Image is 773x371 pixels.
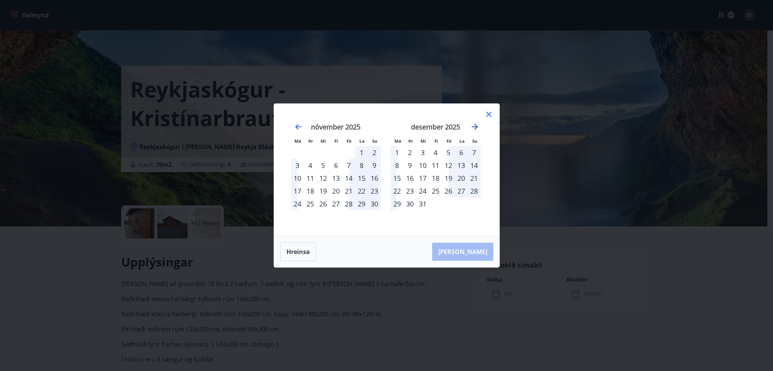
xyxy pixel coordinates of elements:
div: 3 [291,159,304,172]
div: 11 [304,172,317,185]
div: 21 [342,185,355,197]
td: Choose föstudagur, 5. desember 2025 as your check-in date. It’s available. [442,146,455,159]
small: Mi [420,138,426,144]
div: 23 [403,185,416,197]
div: 2 [403,146,416,159]
td: Choose föstudagur, 26. desember 2025 as your check-in date. It’s available. [442,185,455,197]
td: Choose föstudagur, 21. nóvember 2025 as your check-in date. It’s available. [342,185,355,197]
div: 26 [442,185,455,197]
div: 5 [442,146,455,159]
td: Choose miðvikudagur, 12. nóvember 2025 as your check-in date. It’s available. [317,172,330,185]
td: Choose miðvikudagur, 26. nóvember 2025 as your check-in date. It’s available. [317,197,330,210]
td: Choose mánudagur, 8. desember 2025 as your check-in date. It’s available. [391,159,403,172]
td: Choose fimmtudagur, 27. nóvember 2025 as your check-in date. It’s available. [330,197,342,210]
div: 22 [391,185,403,197]
div: 6 [330,159,342,172]
div: Move backward to switch to the previous month. [294,122,303,131]
td: Choose fimmtudagur, 13. nóvember 2025 as your check-in date. It’s available. [330,172,342,185]
div: 8 [391,159,403,172]
small: Má [294,138,301,144]
div: 22 [355,185,368,197]
div: 27 [455,185,468,197]
td: Choose sunnudagur, 16. nóvember 2025 as your check-in date. It’s available. [368,172,381,185]
div: 25 [429,185,442,197]
div: 28 [342,197,355,210]
small: Þr [408,138,413,144]
div: 14 [468,159,480,172]
td: Choose sunnudagur, 14. desember 2025 as your check-in date. It’s available. [468,159,480,172]
div: 30 [403,197,416,210]
td: Choose fimmtudagur, 4. desember 2025 as your check-in date. It’s available. [429,146,442,159]
td: Choose laugardagur, 1. nóvember 2025 as your check-in date. It’s available. [355,146,368,159]
div: 24 [291,197,304,210]
div: 3 [416,146,429,159]
td: Choose mánudagur, 24. nóvember 2025 as your check-in date. It’s available. [291,197,304,210]
td: Choose mánudagur, 3. nóvember 2025 as your check-in date. It’s available. [291,159,304,172]
td: Choose þriðjudagur, 9. desember 2025 as your check-in date. It’s available. [403,159,416,172]
div: 19 [317,185,330,197]
td: Choose sunnudagur, 2. nóvember 2025 as your check-in date. It’s available. [368,146,381,159]
td: Choose fimmtudagur, 20. nóvember 2025 as your check-in date. It’s available. [330,185,342,197]
td: Choose sunnudagur, 28. desember 2025 as your check-in date. It’s available. [468,185,480,197]
div: 15 [391,172,403,185]
div: 13 [330,172,342,185]
small: Fö [447,138,451,144]
div: 30 [368,197,381,210]
td: Choose sunnudagur, 30. nóvember 2025 as your check-in date. It’s available. [368,197,381,210]
small: Fi [334,138,338,144]
div: 29 [391,197,403,210]
div: 6 [455,146,468,159]
div: 11 [429,159,442,172]
div: Calendar [283,113,490,227]
small: Þr [308,138,313,144]
td: Choose mánudagur, 10. nóvember 2025 as your check-in date. It’s available. [291,172,304,185]
td: Choose laugardagur, 20. desember 2025 as your check-in date. It’s available. [455,172,468,185]
td: Choose þriðjudagur, 4. nóvember 2025 as your check-in date. It’s available. [304,159,317,172]
div: 27 [330,197,342,210]
small: La [359,138,365,144]
div: 24 [416,185,429,197]
td: Choose mánudagur, 1. desember 2025 as your check-in date. It’s available. [391,146,403,159]
td: Choose miðvikudagur, 3. desember 2025 as your check-in date. It’s available. [416,146,429,159]
td: Choose þriðjudagur, 18. nóvember 2025 as your check-in date. It’s available. [304,185,317,197]
td: Choose miðvikudagur, 10. desember 2025 as your check-in date. It’s available. [416,159,429,172]
div: 10 [416,159,429,172]
small: Su [472,138,477,144]
td: Choose laugardagur, 13. desember 2025 as your check-in date. It’s available. [455,159,468,172]
div: 13 [455,159,468,172]
div: 14 [342,172,355,185]
td: Choose miðvikudagur, 5. nóvember 2025 as your check-in date. It’s available. [317,159,330,172]
td: Choose sunnudagur, 7. desember 2025 as your check-in date. It’s available. [468,146,480,159]
div: 9 [403,159,416,172]
div: 19 [442,172,455,185]
td: Choose miðvikudagur, 24. desember 2025 as your check-in date. It’s available. [416,185,429,197]
div: 4 [429,146,442,159]
td: Choose mánudagur, 29. desember 2025 as your check-in date. It’s available. [391,197,403,210]
td: Choose miðvikudagur, 17. desember 2025 as your check-in date. It’s available. [416,172,429,185]
div: 20 [455,172,468,185]
div: 10 [291,172,304,185]
div: Move forward to switch to the next month. [470,122,479,131]
td: Choose föstudagur, 28. nóvember 2025 as your check-in date. It’s available. [342,197,355,210]
td: Choose þriðjudagur, 30. desember 2025 as your check-in date. It’s available. [403,197,416,210]
div: 1 [391,146,403,159]
td: Choose laugardagur, 6. desember 2025 as your check-in date. It’s available. [455,146,468,159]
td: Choose mánudagur, 17. nóvember 2025 as your check-in date. It’s available. [291,185,304,197]
small: Mi [320,138,326,144]
td: Choose þriðjudagur, 25. nóvember 2025 as your check-in date. It’s available. [304,197,317,210]
div: 15 [355,172,368,185]
div: 25 [304,197,317,210]
td: Choose laugardagur, 8. nóvember 2025 as your check-in date. It’s available. [355,159,368,172]
button: Hreinsa [280,242,316,261]
div: 18 [429,172,442,185]
td: Choose sunnudagur, 9. nóvember 2025 as your check-in date. It’s available. [368,159,381,172]
td: Choose föstudagur, 12. desember 2025 as your check-in date. It’s available. [442,159,455,172]
div: 12 [442,159,455,172]
td: Choose laugardagur, 22. nóvember 2025 as your check-in date. It’s available. [355,185,368,197]
td: Choose fimmtudagur, 11. desember 2025 as your check-in date. It’s available. [429,159,442,172]
small: Fö [346,138,351,144]
td: Choose mánudagur, 22. desember 2025 as your check-in date. It’s available. [391,185,403,197]
td: Choose fimmtudagur, 18. desember 2025 as your check-in date. It’s available. [429,172,442,185]
td: Choose föstudagur, 7. nóvember 2025 as your check-in date. It’s available. [342,159,355,172]
div: 17 [416,172,429,185]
